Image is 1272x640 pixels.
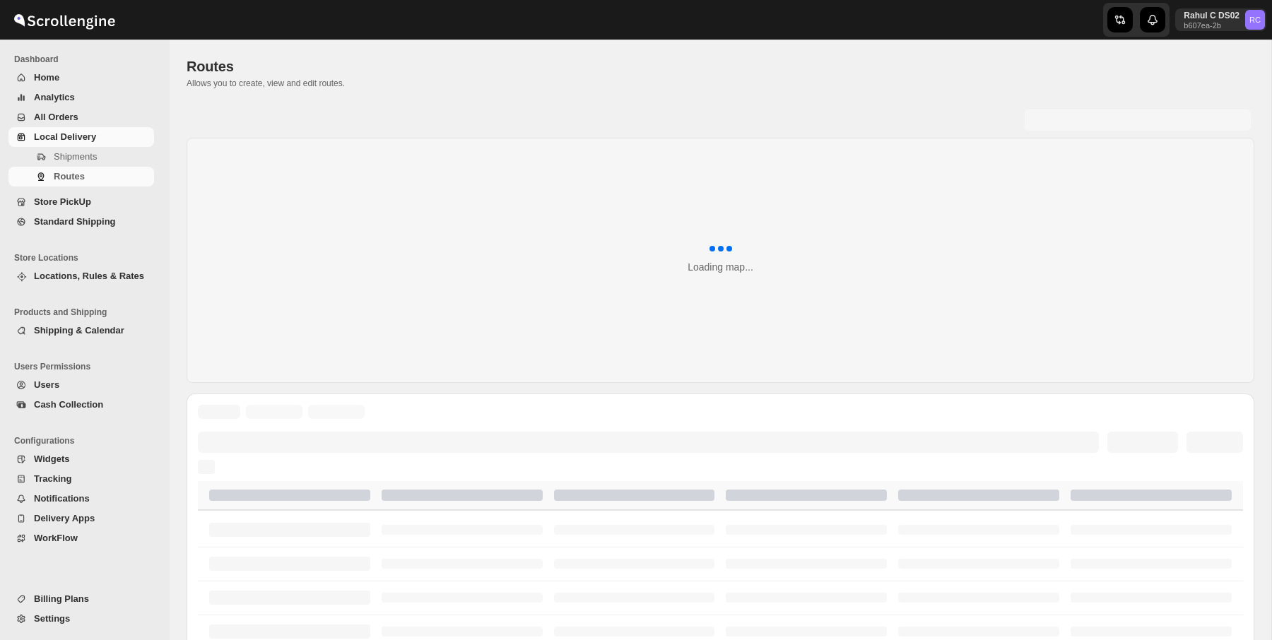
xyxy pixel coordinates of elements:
span: Configurations [14,435,160,446]
span: Notifications [34,493,90,504]
span: Local Delivery [34,131,96,142]
button: Notifications [8,489,154,509]
span: Standard Shipping [34,216,116,227]
button: Home [8,68,154,88]
span: Shipping & Calendar [34,325,124,336]
span: Users [34,379,59,390]
p: Allows you to create, view and edit routes. [187,78,1254,89]
span: Billing Plans [34,593,89,604]
span: Delivery Apps [34,513,95,523]
button: User menu [1175,8,1266,31]
span: WorkFlow [34,533,78,543]
button: Tracking [8,469,154,489]
button: WorkFlow [8,528,154,548]
span: Widgets [34,454,69,464]
span: Products and Shipping [14,307,160,318]
button: Analytics [8,88,154,107]
button: Settings [8,609,154,629]
button: Users [8,375,154,395]
span: Dashboard [14,54,160,65]
span: Users Permissions [14,361,160,372]
button: Cash Collection [8,395,154,415]
p: Rahul C DS02 [1184,10,1239,21]
span: Routes [187,59,234,74]
text: RC [1249,16,1261,24]
button: Shipping & Calendar [8,321,154,340]
span: Routes [54,171,85,182]
img: ScrollEngine [11,2,117,37]
button: Widgets [8,449,154,469]
span: Analytics [34,92,75,102]
span: Settings [34,613,70,624]
button: Shipments [8,147,154,167]
span: Tracking [34,473,71,484]
span: Cash Collection [34,399,103,410]
span: Shipments [54,151,97,162]
button: Delivery Apps [8,509,154,528]
span: All Orders [34,112,78,122]
span: Rahul C DS02 [1245,10,1265,30]
span: Store PickUp [34,196,91,207]
div: Loading map... [688,260,753,274]
p: b607ea-2b [1184,21,1239,30]
span: Locations, Rules & Rates [34,271,144,281]
button: Billing Plans [8,589,154,609]
button: Routes [8,167,154,186]
button: Locations, Rules & Rates [8,266,154,286]
button: All Orders [8,107,154,127]
span: Home [34,72,59,83]
span: Store Locations [14,252,160,263]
